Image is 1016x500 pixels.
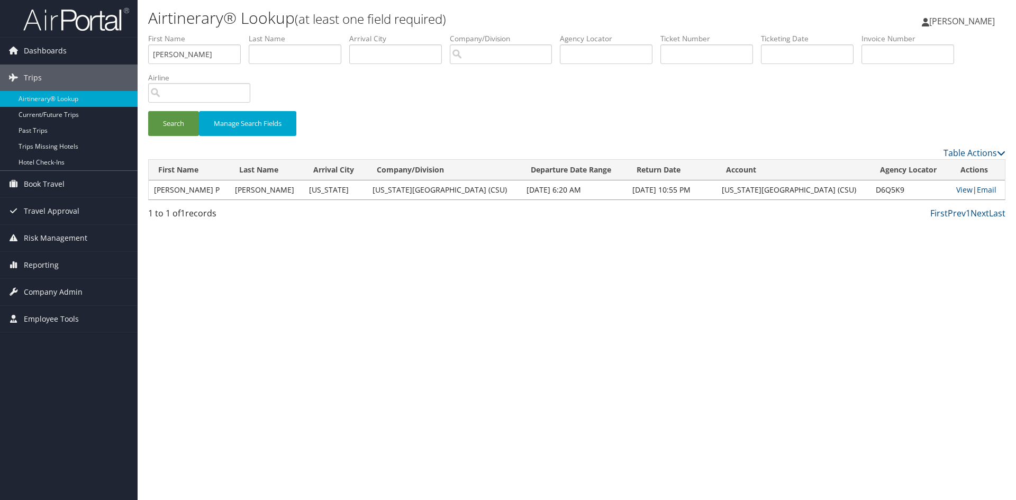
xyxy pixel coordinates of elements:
[970,207,989,219] a: Next
[24,252,59,278] span: Reporting
[929,15,995,27] span: [PERSON_NAME]
[23,7,129,32] img: airportal-logo.png
[304,160,367,180] th: Arrival City: activate to sort column descending
[989,207,1005,219] a: Last
[149,180,230,199] td: [PERSON_NAME] P
[716,160,870,180] th: Account: activate to sort column ascending
[24,65,42,91] span: Trips
[627,180,716,199] td: [DATE] 10:55 PM
[716,180,870,199] td: [US_STATE][GEOGRAPHIC_DATA] (CSU)
[951,180,1005,199] td: |
[249,33,349,44] label: Last Name
[948,207,966,219] a: Prev
[560,33,660,44] label: Agency Locator
[230,180,304,199] td: [PERSON_NAME]
[24,306,79,332] span: Employee Tools
[148,33,249,44] label: First Name
[148,72,258,83] label: Airline
[861,33,962,44] label: Invoice Number
[367,160,521,180] th: Company/Division
[944,147,1005,159] a: Table Actions
[521,180,627,199] td: [DATE] 6:20 AM
[627,160,716,180] th: Return Date: activate to sort column ascending
[148,111,199,136] button: Search
[951,160,1005,180] th: Actions
[977,185,996,195] a: Email
[199,111,296,136] button: Manage Search Fields
[450,33,560,44] label: Company/Division
[148,7,720,29] h1: Airtinerary® Lookup
[761,33,861,44] label: Ticketing Date
[24,38,67,64] span: Dashboards
[24,198,79,224] span: Travel Approval
[930,207,948,219] a: First
[304,180,367,199] td: [US_STATE]
[660,33,761,44] label: Ticket Number
[148,207,351,225] div: 1 to 1 of records
[521,160,627,180] th: Departure Date Range: activate to sort column ascending
[870,180,951,199] td: D6Q5K9
[922,5,1005,37] a: [PERSON_NAME]
[149,160,230,180] th: First Name: activate to sort column ascending
[870,160,951,180] th: Agency Locator: activate to sort column ascending
[24,279,83,305] span: Company Admin
[349,33,450,44] label: Arrival City
[24,225,87,251] span: Risk Management
[180,207,185,219] span: 1
[956,185,973,195] a: View
[966,207,970,219] a: 1
[230,160,304,180] th: Last Name: activate to sort column ascending
[24,171,65,197] span: Book Travel
[367,180,521,199] td: [US_STATE][GEOGRAPHIC_DATA] (CSU)
[295,10,446,28] small: (at least one field required)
